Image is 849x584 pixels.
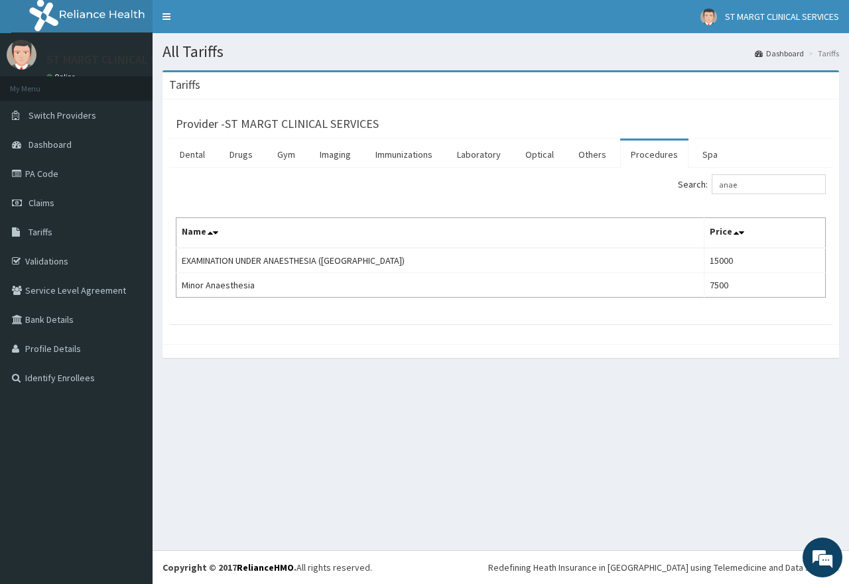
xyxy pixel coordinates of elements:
span: Dashboard [29,139,72,150]
th: Name [176,218,704,249]
td: EXAMINATION UNDER ANAESTHESIA ([GEOGRAPHIC_DATA]) [176,248,704,273]
a: Immunizations [365,141,443,168]
input: Search: [712,174,826,194]
footer: All rights reserved. [153,550,849,584]
h1: All Tariffs [163,43,839,60]
a: Gym [267,141,306,168]
strong: Copyright © 2017 . [163,561,296,573]
li: Tariffs [805,48,839,59]
span: ST MARGT CLINICAL SERVICES [725,11,839,23]
a: Drugs [219,141,263,168]
img: User Image [7,40,36,70]
td: Minor Anaesthesia [176,273,704,298]
h3: Provider - ST MARGT CLINICAL SERVICES [176,118,379,130]
span: Claims [29,197,54,209]
a: RelianceHMO [237,561,294,573]
td: 7500 [704,273,826,298]
h3: Tariffs [169,79,200,91]
a: Dental [169,141,216,168]
a: Dashboard [755,48,804,59]
th: Price [704,218,826,249]
a: Imaging [309,141,361,168]
a: Procedures [620,141,688,168]
a: Spa [692,141,728,168]
div: Redefining Heath Insurance in [GEOGRAPHIC_DATA] using Telemedicine and Data Science! [488,561,839,574]
span: Tariffs [29,226,52,238]
p: ST MARGT CLINICAL SERVICES [46,54,199,66]
a: Online [46,72,78,82]
a: Others [568,141,617,168]
td: 15000 [704,248,826,273]
img: User Image [700,9,717,25]
a: Optical [515,141,564,168]
label: Search: [678,174,826,194]
span: Switch Providers [29,109,96,121]
a: Laboratory [446,141,511,168]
